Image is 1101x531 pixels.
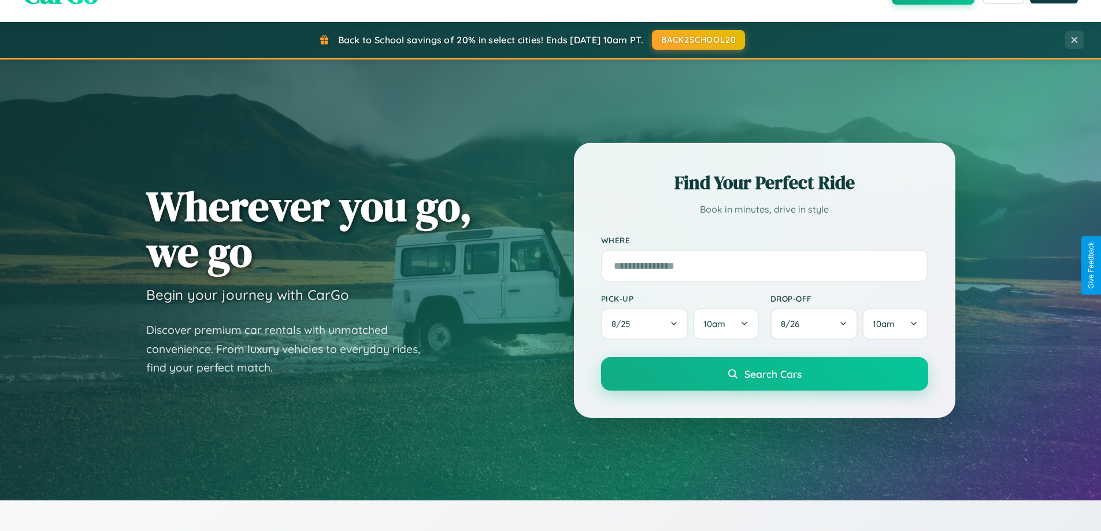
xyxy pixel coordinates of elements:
span: 10am [703,318,725,329]
label: Pick-up [601,294,759,303]
button: 10am [693,308,758,340]
h2: Find Your Perfect Ride [601,170,928,195]
span: 8 / 25 [611,318,636,329]
button: BACK2SCHOOL20 [652,30,745,50]
button: 8/25 [601,308,689,340]
label: Drop-off [770,294,928,303]
span: Search Cars [744,367,802,380]
button: Search Cars [601,357,928,391]
span: 8 / 26 [781,318,805,329]
h1: Wherever you go, we go [146,183,472,274]
div: Give Feedback [1087,242,1095,289]
p: Book in minutes, drive in style [601,201,928,218]
button: 10am [862,308,928,340]
h3: Begin your journey with CarGo [146,286,349,303]
p: Discover premium car rentals with unmatched convenience. From luxury vehicles to everyday rides, ... [146,321,435,377]
label: Where [601,235,928,245]
span: 10am [873,318,895,329]
span: Back to School savings of 20% in select cities! Ends [DATE] 10am PT. [338,34,643,46]
button: 8/26 [770,308,858,340]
